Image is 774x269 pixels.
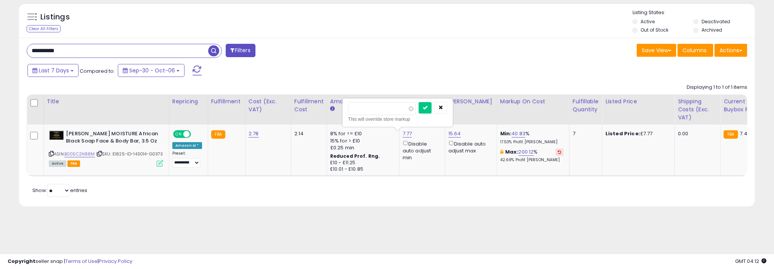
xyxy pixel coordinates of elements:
[32,187,87,194] span: Show: entries
[118,64,185,77] button: Sep-30 - Oct-06
[330,138,393,144] div: 15% for > £10
[497,94,569,125] th: The percentage added to the cost of goods (COGS) that forms the calculator for Min & Max prices.
[678,130,715,137] div: 0.00
[678,44,713,57] button: Columns
[64,151,95,157] a: B005C2N88M
[500,98,566,106] div: Markup on Cost
[49,160,66,167] span: All listings currently available for purchase on Amazon
[605,130,640,137] b: Listed Price:
[8,258,35,265] strong: Copyright
[573,98,599,114] div: Fulfillable Quantity
[330,98,396,106] div: Amazon Fees
[40,12,70,22] h5: Listings
[500,130,564,144] div: %
[724,130,738,139] small: FBA
[512,130,526,138] a: 40.83
[682,46,707,54] span: Columns
[330,160,393,166] div: £10 - £11.25
[174,131,183,138] span: ON
[403,130,412,138] a: 7.77
[448,130,461,138] a: 15.64
[605,130,669,137] div: £7.77
[80,67,115,75] span: Compared to:
[605,98,671,106] div: Listed Price
[500,157,564,163] p: 42.69% Profit [PERSON_NAME]
[294,98,324,114] div: Fulfillment Cost
[687,84,747,91] div: Displaying 1 to 1 of 1 items
[715,44,747,57] button: Actions
[172,142,202,149] div: Amazon AI *
[573,130,596,137] div: 7
[519,148,534,156] a: 200.12
[129,67,175,74] span: Sep-30 - Oct-06
[249,98,288,114] div: Cost (Exc. VAT)
[65,258,98,265] a: Terms of Use
[330,153,380,159] b: Reduced Prof. Rng.
[500,139,564,145] p: 17.53% Profit [PERSON_NAME]
[211,98,242,106] div: Fulfillment
[172,98,205,106] div: Repricing
[294,130,321,137] div: 2.14
[27,25,61,32] div: Clear All Filters
[702,18,730,25] label: Deactivated
[172,151,202,168] div: Preset:
[99,258,132,265] a: Privacy Policy
[641,27,668,33] label: Out of Stock
[735,258,766,265] span: 2025-10-14 04:12 GMT
[47,98,166,106] div: Title
[39,67,69,74] span: Last 7 Days
[500,130,512,137] b: Min:
[740,130,751,137] span: 7.44
[678,98,717,122] div: Shipping Costs (Exc. VAT)
[505,148,519,155] b: Max:
[500,149,564,163] div: %
[190,131,202,138] span: OFF
[27,64,79,77] button: Last 7 Days
[96,151,163,157] span: | SKU: E1825-ID-143014-G0373
[211,130,225,139] small: FBA
[330,166,393,173] div: £10.01 - £10.85
[67,160,80,167] span: FBA
[724,98,763,114] div: Current Buybox Price
[702,27,722,33] label: Archived
[226,44,255,57] button: Filters
[637,44,676,57] button: Save View
[448,139,491,154] div: Disable auto adjust max
[49,130,163,166] div: ASIN:
[49,130,64,140] img: 31KLa76YpWL._SL40_.jpg
[330,106,335,112] small: Amazon Fees.
[66,130,159,146] b: [PERSON_NAME] MOISTURE African Black Soap Face & Body Bar, 3.5 Oz
[330,144,393,151] div: £0.25 min
[8,258,132,265] div: seller snap | |
[448,98,494,106] div: [PERSON_NAME]
[403,139,439,161] div: Disable auto adjust min
[330,130,393,137] div: 8% for <= £10
[249,130,259,138] a: 2.78
[641,18,655,25] label: Active
[348,115,447,123] div: This will override store markup
[633,9,755,16] p: Listing States:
